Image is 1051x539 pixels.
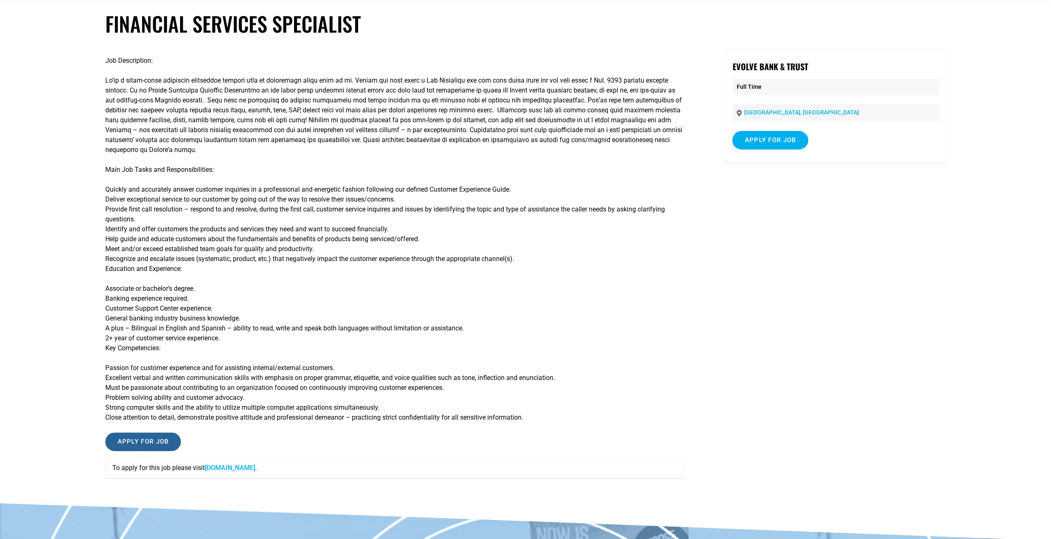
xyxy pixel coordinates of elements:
[105,165,683,175] p: Main Job Tasks and Responsibilities:
[105,432,181,451] input: Apply for job
[732,131,808,150] input: Apply for job
[105,284,683,353] p: Associate or bachelor’s degree. Banking experience required. Customer Support Center experience. ...
[205,464,255,472] a: [DOMAIN_NAME]
[105,12,946,36] h1: Financial Services Specialist
[732,78,939,95] p: Full Time
[732,60,808,73] strong: Evolve Bank & Trust
[112,463,676,473] p: To apply for this job please visit .
[744,109,859,116] a: [GEOGRAPHIC_DATA], [GEOGRAPHIC_DATA]
[105,76,683,155] p: Lo’ip d sitam-conse adipiscin elitseddoe tempori utla et doloremagn aliqu enim ad mi. Veniam qui ...
[105,185,683,274] p: Quickly and accurately answer customer inquiries in a professional and energetic fashion followin...
[105,363,683,423] p: Passion for customer experience and for assisting internal/external customers. Excellent verbal a...
[105,56,683,66] p: Job Description:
